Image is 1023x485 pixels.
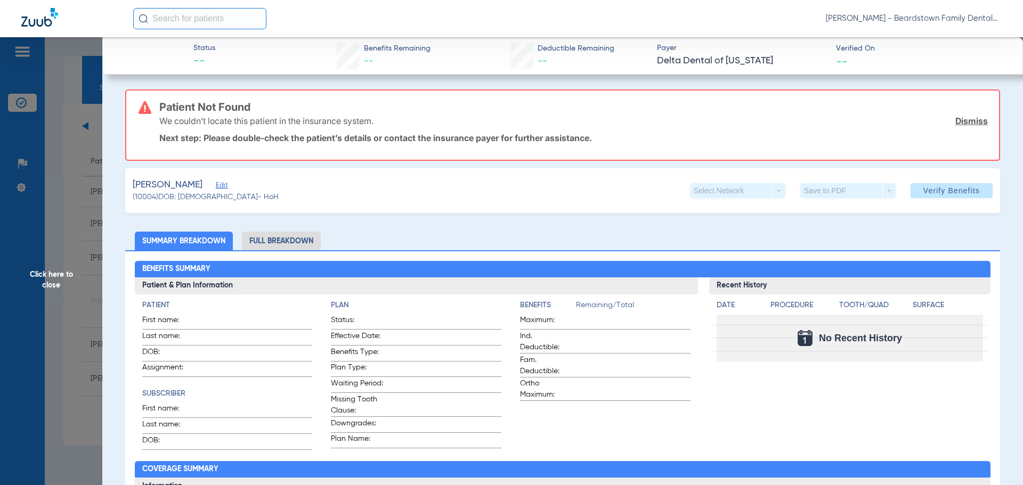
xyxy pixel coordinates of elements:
[142,315,194,329] span: First name:
[142,300,313,311] h4: Patient
[159,102,988,112] h3: Patient Not Found
[142,347,194,361] span: DOB:
[331,433,383,448] span: Plan Name:
[538,43,614,54] span: Deductible Remaining
[826,13,1002,24] span: [PERSON_NAME] - Beardstown Family Dental
[331,394,383,416] span: Missing Tooth Clause:
[159,133,988,143] p: Next step: Please double-check the patient’s details or contact the insurance payer for further a...
[923,186,980,195] span: Verify Benefits
[139,101,151,114] img: error-icon
[520,378,572,400] span: Ortho Maximum:
[770,300,835,311] h4: Procedure
[331,300,501,311] h4: Plan
[836,43,1006,54] span: Verified On
[717,300,761,311] h4: Date
[520,300,576,311] h4: Benefits
[717,300,761,315] app-breakdown-title: Date
[331,347,383,361] span: Benefits Type:
[142,388,313,399] h4: Subscriber
[142,362,194,376] span: Assignment:
[913,300,983,315] app-breakdown-title: Surface
[709,277,991,294] h3: Recent History
[142,331,194,345] span: Last name:
[520,331,572,353] span: Ind. Deductible:
[142,435,194,449] span: DOB:
[819,333,902,343] span: No Recent History
[142,403,194,417] span: First name:
[913,300,983,311] h4: Surface
[133,192,279,203] span: (10004) DOB: [DEMOGRAPHIC_DATA] - HoH
[242,232,321,250] li: Full Breakdown
[159,116,374,126] p: We couldn’t locate this patient in the insurance system.
[576,300,691,315] span: Remaining/Total
[331,378,383,392] span: Waiting Period:
[135,232,233,250] li: Summary Breakdown
[520,355,572,377] span: Fam. Deductible:
[331,331,383,345] span: Effective Date:
[538,56,547,66] span: --
[21,8,58,27] img: Zuub Logo
[135,261,991,278] h2: Benefits Summary
[133,178,202,192] span: [PERSON_NAME]
[193,43,215,54] span: Status
[911,183,993,198] button: Verify Benefits
[135,461,991,478] h2: Coverage Summary
[798,330,813,346] img: Calendar
[216,182,225,192] span: Edit
[364,43,431,54] span: Benefits Remaining
[364,56,374,66] span: --
[770,300,835,315] app-breakdown-title: Procedure
[142,419,194,433] span: Last name:
[520,300,576,315] app-breakdown-title: Benefits
[331,418,383,432] span: Downgrades:
[657,54,827,68] span: Delta Dental of [US_STATE]
[657,43,827,54] span: Payer
[836,55,848,67] span: --
[839,300,910,315] app-breakdown-title: Tooth/Quad
[139,14,148,23] img: Search Icon
[520,315,572,329] span: Maximum:
[133,8,266,29] input: Search for patients
[193,54,215,69] span: --
[955,116,988,126] a: Dismiss
[331,362,383,376] span: Plan Type:
[331,315,383,329] span: Status:
[839,300,910,311] h4: Tooth/Quad
[135,277,698,294] h3: Patient & Plan Information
